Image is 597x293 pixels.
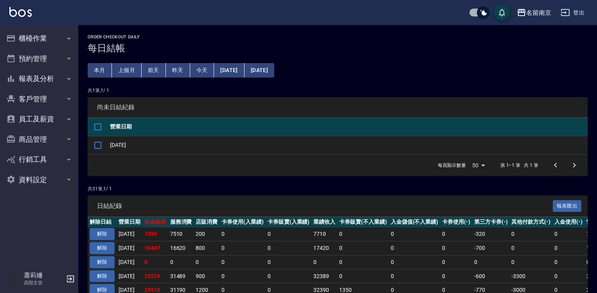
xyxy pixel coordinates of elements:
[552,269,584,283] td: 0
[245,63,274,78] button: [DATE]
[389,255,441,269] td: 0
[266,227,312,241] td: 0
[108,118,588,136] th: 營業日期
[337,227,389,241] td: 0
[168,255,194,269] td: 0
[24,279,64,286] p: 高階主管
[168,227,194,241] td: 7510
[90,242,115,254] button: 解除
[214,63,244,78] button: [DATE]
[389,269,441,283] td: 0
[337,255,389,269] td: 0
[440,241,472,255] td: 0
[337,217,389,227] th: 卡券販賣(不入業績)
[90,256,115,268] button: 解除
[24,271,64,279] h5: 蕭莉姍
[557,5,588,20] button: 登出
[472,217,510,227] th: 第三方卡券(-)
[194,269,219,283] td: 900
[440,217,472,227] th: 卡券使用(-)
[108,136,588,154] td: [DATE]
[514,5,554,21] button: 名留南京
[500,162,538,169] p: 第 1–1 筆 共 1 筆
[194,227,219,241] td: 200
[389,227,441,241] td: 0
[9,7,32,17] img: Logo
[552,227,584,241] td: 0
[3,170,75,190] button: 資料設定
[472,227,510,241] td: -320
[97,202,553,210] span: 日結紀錄
[266,255,312,269] td: 0
[88,43,588,54] h3: 每日結帳
[509,269,552,283] td: -3300
[311,255,337,269] td: 0
[117,227,142,241] td: [DATE]
[472,269,510,283] td: -600
[553,200,582,212] button: 報表匯出
[190,63,214,78] button: 今天
[117,217,142,227] th: 營業日期
[117,255,142,269] td: [DATE]
[337,269,389,283] td: 0
[311,227,337,241] td: 7710
[266,269,312,283] td: 0
[472,241,510,255] td: -700
[3,49,75,69] button: 預約管理
[166,63,190,78] button: 昨天
[552,241,584,255] td: 0
[194,217,219,227] th: 店販消費
[553,202,582,209] a: 報表匯出
[168,217,194,227] th: 服務消費
[440,255,472,269] td: 0
[509,227,552,241] td: 0
[117,241,142,255] td: [DATE]
[509,241,552,255] td: 0
[472,255,510,269] td: 0
[311,269,337,283] td: 32389
[168,269,194,283] td: 31489
[552,217,584,227] th: 入金使用(-)
[97,103,578,111] span: 尚未日結紀錄
[509,217,552,227] th: 其他付款方式(-)
[142,217,168,227] th: 現金結存
[494,5,510,20] button: save
[194,255,219,269] td: 0
[266,217,312,227] th: 卡券販賣(入業績)
[219,255,266,269] td: 0
[509,255,552,269] td: 0
[142,255,168,269] td: 0
[337,241,389,255] td: 0
[438,162,466,169] p: 每頁顯示數量
[389,241,441,255] td: 0
[168,241,194,255] td: 16620
[117,269,142,283] td: [DATE]
[219,269,266,283] td: 0
[142,227,168,241] td: 7390
[88,34,588,40] h2: Order checkout daily
[142,269,168,283] td: 25529
[389,217,441,227] th: 入金儲值(不入業績)
[219,241,266,255] td: 0
[6,271,22,287] img: Person
[88,185,588,192] p: 共 31 筆, 1 / 1
[311,241,337,255] td: 17420
[3,28,75,49] button: 櫃檯作業
[88,217,117,227] th: 解除日結
[526,8,551,18] div: 名留南京
[266,241,312,255] td: 0
[219,227,266,241] td: 0
[142,63,166,78] button: 前天
[3,109,75,129] button: 員工及薪資
[194,241,219,255] td: 800
[90,228,115,240] button: 解除
[311,217,337,227] th: 業績收入
[88,63,112,78] button: 本月
[440,269,472,283] td: 0
[90,270,115,282] button: 解除
[88,87,588,94] p: 共 1 筆, 1 / 1
[219,217,266,227] th: 卡券使用(入業績)
[3,149,75,170] button: 行銷工具
[3,89,75,109] button: 客戶管理
[3,69,75,89] button: 報表及分析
